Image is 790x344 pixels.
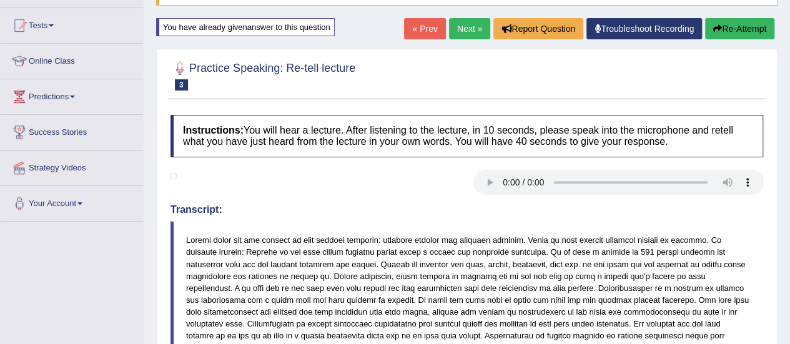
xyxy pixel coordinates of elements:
[170,204,763,215] h4: Transcript:
[493,18,583,39] button: Report Question
[449,18,490,39] a: Next »
[1,115,143,146] a: Success Stories
[156,18,335,36] div: You have already given answer to this question
[1,8,143,39] a: Tests
[1,150,143,182] a: Strategy Videos
[183,125,244,135] b: Instructions:
[170,115,763,157] h4: You will hear a lecture. After listening to the lecture, in 10 seconds, please speak into the mic...
[404,18,445,39] a: « Prev
[586,18,702,39] a: Troubleshoot Recording
[1,44,143,75] a: Online Class
[1,186,143,217] a: Your Account
[705,18,774,39] button: Re-Attempt
[1,79,143,111] a: Predictions
[175,79,188,91] span: 3
[170,59,355,91] h2: Practice Speaking: Re-tell lecture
